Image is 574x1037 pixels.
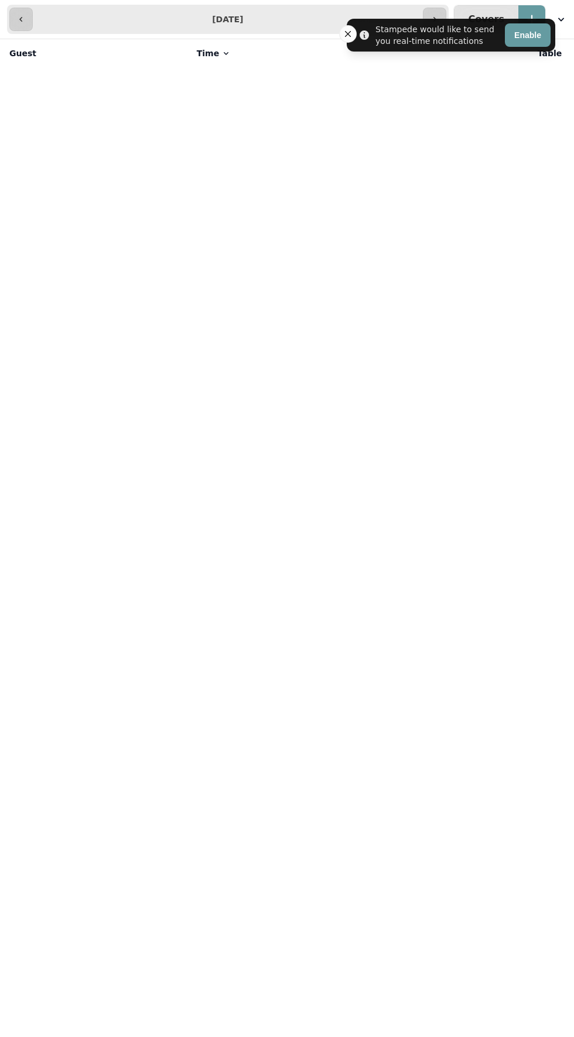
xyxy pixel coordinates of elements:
[515,981,574,1037] iframe: Chat Widget
[505,23,551,47] button: Enable
[375,23,500,47] div: Stampede would like to send you real-time notifications
[339,25,357,43] button: Close toast
[197,47,231,59] button: Time
[454,5,518,33] button: Covers
[197,47,219,59] span: Time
